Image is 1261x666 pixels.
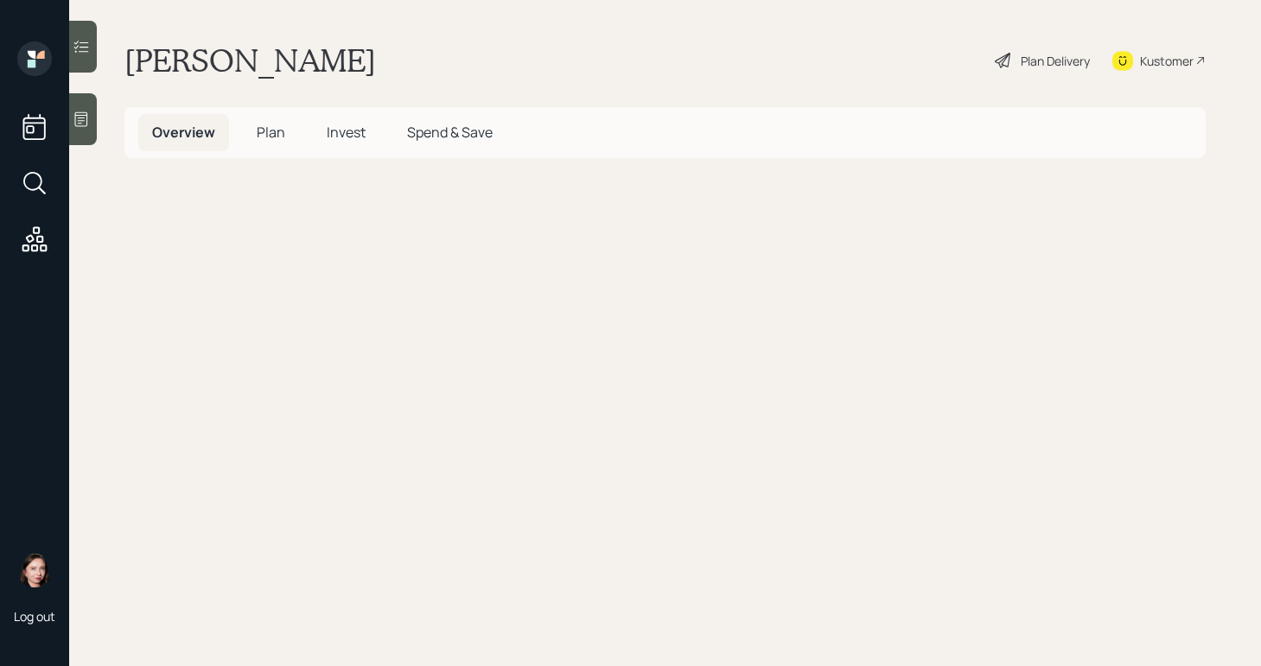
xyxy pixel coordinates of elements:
[1140,52,1194,70] div: Kustomer
[407,123,493,142] span: Spend & Save
[124,41,376,79] h1: [PERSON_NAME]
[1021,52,1090,70] div: Plan Delivery
[327,123,366,142] span: Invest
[14,608,55,625] div: Log out
[152,123,215,142] span: Overview
[257,123,285,142] span: Plan
[17,553,52,587] img: aleksandra-headshot.png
